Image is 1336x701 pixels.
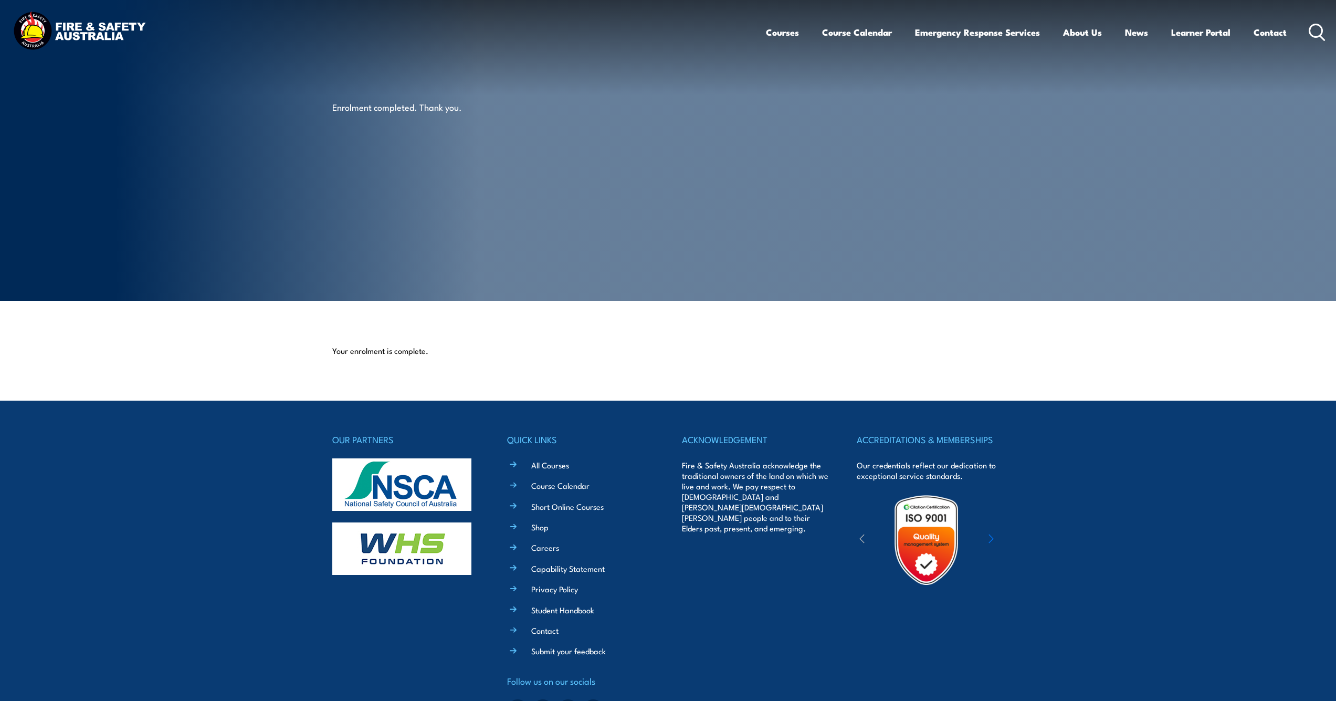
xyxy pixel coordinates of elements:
p: Your enrolment is complete. [332,346,1004,356]
img: Untitled design (19) [880,494,972,586]
img: nsca-logo-footer [332,458,471,511]
a: Careers [531,542,559,553]
h4: OUR PARTNERS [332,432,479,447]
h4: ACCREDITATIONS & MEMBERSHIPS [857,432,1004,447]
a: Shop [531,521,549,532]
a: About Us [1063,18,1102,46]
h4: QUICK LINKS [507,432,654,447]
img: whs-logo-footer [332,522,471,575]
a: Capability Statement [531,563,605,574]
a: All Courses [531,459,569,470]
a: Short Online Courses [531,501,604,512]
a: Contact [531,625,559,636]
a: Emergency Response Services [915,18,1040,46]
h4: ACKNOWLEDGEMENT [682,432,829,447]
p: Enrolment completed. Thank you. [332,101,524,113]
p: Our credentials reflect our dedication to exceptional service standards. [857,460,1004,481]
a: Learner Portal [1171,18,1230,46]
img: ewpa-logo [973,522,1064,558]
a: Submit your feedback [531,645,606,656]
a: Privacy Policy [531,583,578,594]
h4: Follow us on our socials [507,674,654,688]
p: Fire & Safety Australia acknowledge the traditional owners of the land on which we live and work.... [682,460,829,533]
a: Courses [766,18,799,46]
a: News [1125,18,1148,46]
a: Course Calendar [531,480,590,491]
a: Student Handbook [531,604,594,615]
a: Contact [1254,18,1287,46]
a: Course Calendar [822,18,892,46]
